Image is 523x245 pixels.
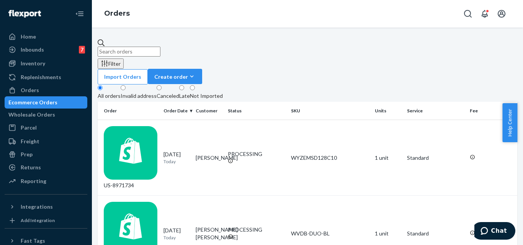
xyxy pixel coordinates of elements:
[5,44,87,56] a: Inbounds7
[5,175,87,187] a: Reporting
[404,102,467,120] th: Service
[157,85,162,90] input: Canceled
[5,201,87,213] button: Integrations
[5,148,87,161] a: Prep
[21,177,46,185] div: Reporting
[372,102,404,120] th: Units
[460,6,476,21] button: Open Search Box
[5,135,87,148] a: Freight
[163,158,190,165] p: Today
[193,120,225,196] td: [PERSON_NAME]
[21,33,36,41] div: Home
[5,109,87,121] a: Wholesale Orders
[8,10,41,18] img: Flexport logo
[160,102,193,120] th: Order Date
[104,126,157,189] div: US-8971734
[467,102,517,120] th: Fee
[21,164,41,171] div: Returns
[5,31,87,43] a: Home
[163,234,190,241] p: Today
[502,103,517,142] button: Help Center
[5,71,87,83] a: Replenishments
[98,3,136,25] ol: breadcrumbs
[5,96,87,109] a: Ecommerce Orders
[163,227,190,241] div: [DATE]
[407,154,464,162] p: Standard
[148,69,202,84] button: Create order
[21,73,61,81] div: Replenishments
[72,6,87,21] button: Close Navigation
[21,124,37,131] div: Parcel
[101,60,121,68] div: Filter
[5,84,87,96] a: Orders
[477,6,492,21] button: Open notifications
[21,46,44,54] div: Inbounds
[5,122,87,134] a: Parcel
[5,57,87,70] a: Inventory
[474,222,515,241] iframe: Opens a widget where you can chat to one of our agents
[98,85,103,90] input: All orders
[179,85,184,90] input: Late
[228,226,284,234] div: PROCESSING
[21,217,55,224] div: Add Integration
[228,150,284,158] div: PROCESSING
[121,85,126,90] input: Invalid address
[372,120,404,196] td: 1 unit
[190,92,223,100] div: Not Imported
[5,216,87,225] a: Add Integration
[79,46,85,54] div: 7
[179,92,190,100] div: Late
[494,6,509,21] button: Open account menu
[21,203,53,211] div: Integrations
[121,92,157,100] div: Invalid address
[21,60,45,67] div: Inventory
[225,102,288,120] th: Status
[98,69,148,84] button: Import Orders
[8,99,57,106] div: Ecommerce Orders
[407,230,464,237] p: Standard
[196,107,222,114] div: Customer
[157,92,179,100] div: Canceled
[21,151,33,158] div: Prep
[291,154,369,162] div: WYZEMSD128C10
[154,73,196,81] div: Create order
[98,92,121,100] div: All orders
[98,58,124,69] button: Filter
[190,85,195,90] input: Not Imported
[98,47,160,57] input: Search orders
[163,151,190,165] div: [DATE]
[8,111,55,118] div: Wholesale Orders
[21,237,45,245] div: Fast Tags
[21,86,39,94] div: Orders
[5,161,87,174] a: Returns
[104,9,130,18] a: Orders
[21,138,39,145] div: Freight
[291,230,369,237] div: WVDB-DUO-BL
[98,102,160,120] th: Order
[288,102,372,120] th: SKU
